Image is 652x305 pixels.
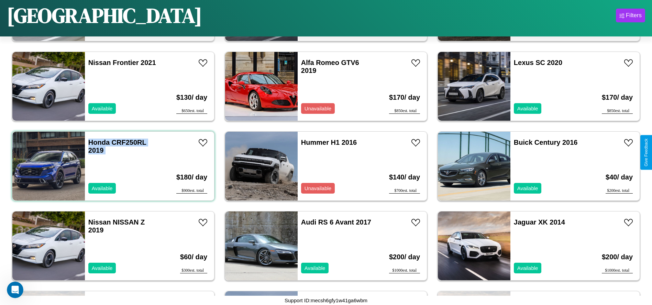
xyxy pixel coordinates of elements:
a: Nissan NISSAN Z 2019 [88,218,145,234]
a: Honda CRF250RL 2019 [88,139,146,154]
h1: [GEOGRAPHIC_DATA] [7,1,202,30]
h3: $ 200 / day [389,246,420,268]
h3: $ 130 / day [176,87,207,108]
button: Filters [616,9,645,22]
a: Hummer H1 2016 [301,139,357,146]
div: $ 200 est. total [606,188,633,194]
a: Audi RS 6 Avant 2017 [301,218,371,226]
a: Jaguar XK 2014 [514,218,565,226]
a: Nissan Frontier 2021 [88,59,156,66]
iframe: Intercom live chat [7,282,23,298]
div: Give Feedback [644,139,649,166]
div: $ 300 est. total [180,268,207,273]
div: $ 700 est. total [389,188,420,194]
p: Available [92,184,113,193]
a: Buick Century 2016 [514,139,578,146]
p: Available [92,104,113,113]
h3: $ 170 / day [602,87,633,108]
p: Unavailable [305,104,331,113]
h3: $ 40 / day [606,166,633,188]
div: Filters [626,12,642,19]
div: $ 900 est. total [176,188,207,194]
h3: $ 60 / day [180,246,207,268]
div: $ 1000 est. total [389,268,420,273]
div: $ 850 est. total [389,108,420,114]
p: Unavailable [305,184,331,193]
a: Lexus SC 2020 [514,59,562,66]
p: Support ID: mecsh6gfy1w41ga6wbm [285,296,367,305]
p: Available [92,263,113,273]
div: $ 1000 est. total [602,268,633,273]
div: $ 850 est. total [602,108,633,114]
h3: $ 140 / day [389,166,420,188]
p: Available [517,263,538,273]
p: Available [517,184,538,193]
p: Available [305,263,325,273]
h3: $ 200 / day [602,246,633,268]
h3: $ 170 / day [389,87,420,108]
a: Alfa Romeo GTV6 2019 [301,59,359,74]
div: $ 650 est. total [176,108,207,114]
h3: $ 180 / day [176,166,207,188]
p: Available [517,104,538,113]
